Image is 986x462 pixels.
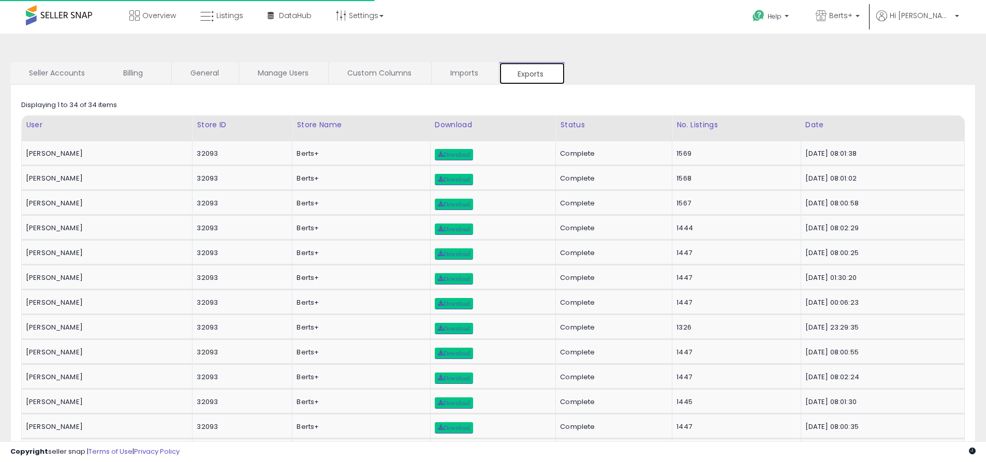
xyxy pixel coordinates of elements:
[435,174,473,185] a: Download
[560,149,664,158] div: Complete
[560,223,664,233] div: Complete
[768,12,782,21] span: Help
[438,400,470,406] span: Download
[297,298,422,307] div: Berts+
[435,223,473,235] a: Download
[744,2,799,34] a: Help
[435,422,473,434] a: Download
[197,298,284,307] div: 32093
[805,422,956,431] div: [DATE] 08:00:35
[438,201,470,207] span: Download
[216,10,243,21] span: Listings
[297,199,422,208] div: Berts+
[297,323,422,332] div: Berts+
[435,397,473,409] a: Download
[676,199,792,208] div: 1567
[134,446,180,456] a: Privacy Policy
[560,120,668,130] div: Status
[805,372,956,382] div: [DATE] 08:02:24
[435,323,473,334] a: Download
[432,62,497,84] a: Imports
[676,348,792,357] div: 1447
[805,174,956,183] div: [DATE] 08:01:02
[560,199,664,208] div: Complete
[560,298,664,307] div: Complete
[438,425,470,431] span: Download
[752,9,765,22] i: Get Help
[105,62,170,84] a: Billing
[438,226,470,232] span: Download
[435,248,473,260] a: Download
[89,446,133,456] a: Terms of Use
[297,273,422,282] div: Berts+
[676,223,792,233] div: 1444
[26,372,184,382] div: [PERSON_NAME]
[172,62,238,84] a: General
[197,149,284,158] div: 32093
[197,248,284,258] div: 32093
[26,397,184,407] div: [PERSON_NAME]
[560,248,664,258] div: Complete
[438,375,470,381] span: Download
[197,273,284,282] div: 32093
[197,120,288,130] div: Store ID
[435,348,473,359] a: Download
[560,273,664,282] div: Complete
[26,298,184,307] div: [PERSON_NAME]
[21,100,117,110] div: Displaying 1 to 34 of 34 items
[876,10,959,34] a: Hi [PERSON_NAME]
[26,199,184,208] div: [PERSON_NAME]
[435,199,473,210] a: Download
[26,120,188,130] div: User
[26,273,184,282] div: [PERSON_NAME]
[805,348,956,357] div: [DATE] 08:00:55
[297,397,422,407] div: Berts+
[438,176,470,183] span: Download
[26,174,184,183] div: [PERSON_NAME]
[197,199,284,208] div: 32093
[297,174,422,183] div: Berts+
[499,62,565,85] a: Exports
[438,325,470,332] span: Download
[438,152,470,158] span: Download
[676,149,792,158] div: 1569
[26,223,184,233] div: [PERSON_NAME]
[197,397,284,407] div: 32093
[805,120,960,130] div: Date
[142,10,176,21] span: Overview
[560,174,664,183] div: Complete
[676,273,792,282] div: 1447
[26,323,184,332] div: [PERSON_NAME]
[438,276,470,282] span: Download
[438,350,470,356] span: Download
[297,372,422,382] div: Berts+
[435,120,552,130] div: Download
[676,372,792,382] div: 1447
[805,323,956,332] div: [DATE] 23:29:35
[435,372,473,384] a: Download
[297,248,422,258] div: Berts+
[676,397,792,407] div: 1445
[329,62,430,84] a: Custom Columns
[829,10,852,21] span: Berts+
[676,120,796,130] div: No. Listings
[297,348,422,357] div: Berts+
[297,223,422,233] div: Berts+
[10,447,180,457] div: seller snap | |
[560,348,664,357] div: Complete
[435,149,473,160] a: Download
[297,120,425,130] div: Store Name
[197,323,284,332] div: 32093
[805,273,956,282] div: [DATE] 01:30:20
[26,348,184,357] div: [PERSON_NAME]
[197,422,284,431] div: 32093
[435,298,473,309] a: Download
[26,149,184,158] div: [PERSON_NAME]
[805,223,956,233] div: [DATE] 08:02:29
[560,422,664,431] div: Complete
[297,422,422,431] div: Berts+
[26,248,184,258] div: [PERSON_NAME]
[26,422,184,431] div: [PERSON_NAME]
[676,248,792,258] div: 1447
[560,372,664,382] div: Complete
